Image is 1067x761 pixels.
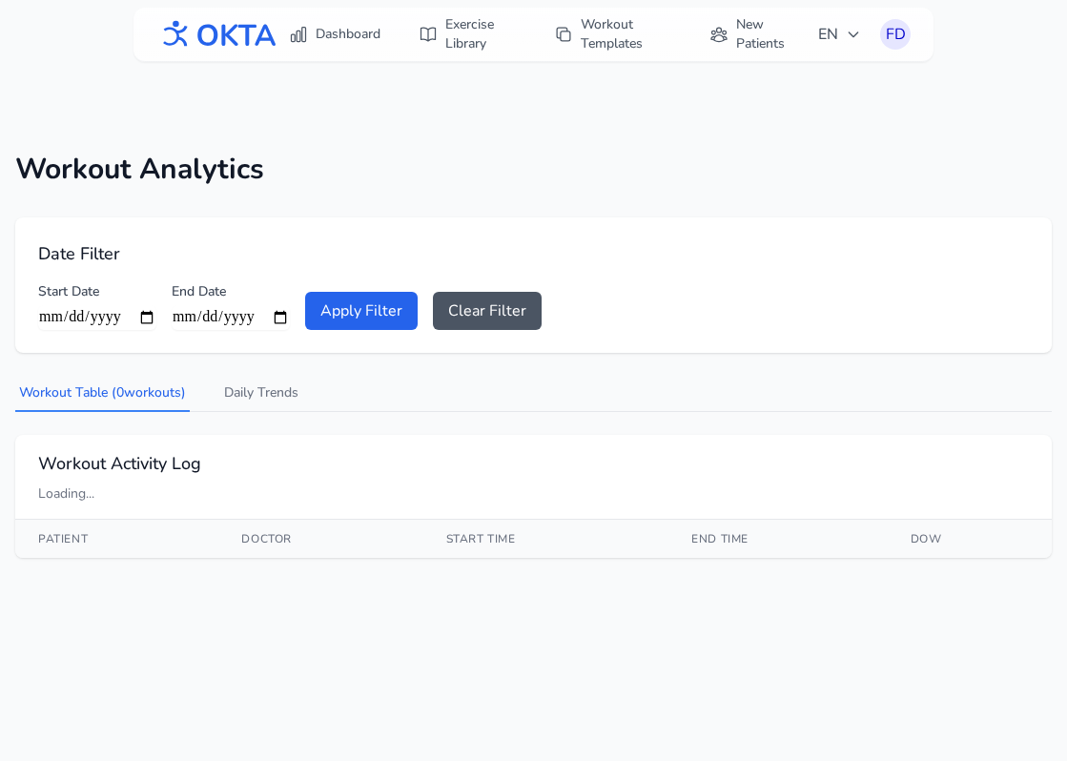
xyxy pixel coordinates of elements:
[818,23,861,46] span: EN
[38,282,156,301] label: Start Date
[172,282,290,301] label: End Date
[218,520,422,558] th: Doctor
[38,240,1029,267] h2: Date Filter
[305,292,418,330] button: Apply Filter
[220,376,302,412] button: Daily Trends
[38,484,1029,504] div: Loading...
[38,450,1029,477] h2: Workout Activity Log
[407,8,527,61] a: Exercise Library
[807,15,872,53] button: EN
[888,520,1052,558] th: DOW
[423,520,669,558] th: Start Time
[880,19,911,50] button: FD
[543,8,683,61] a: Workout Templates
[277,17,392,51] a: Dashboard
[15,153,1052,187] h1: Workout Analytics
[15,520,218,558] th: Patient
[15,376,190,412] button: Workout Table (0workouts)
[433,292,542,330] button: Clear Filter
[156,12,277,56] img: OKTA logo
[668,520,888,558] th: End Time
[698,8,808,61] a: New Patients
